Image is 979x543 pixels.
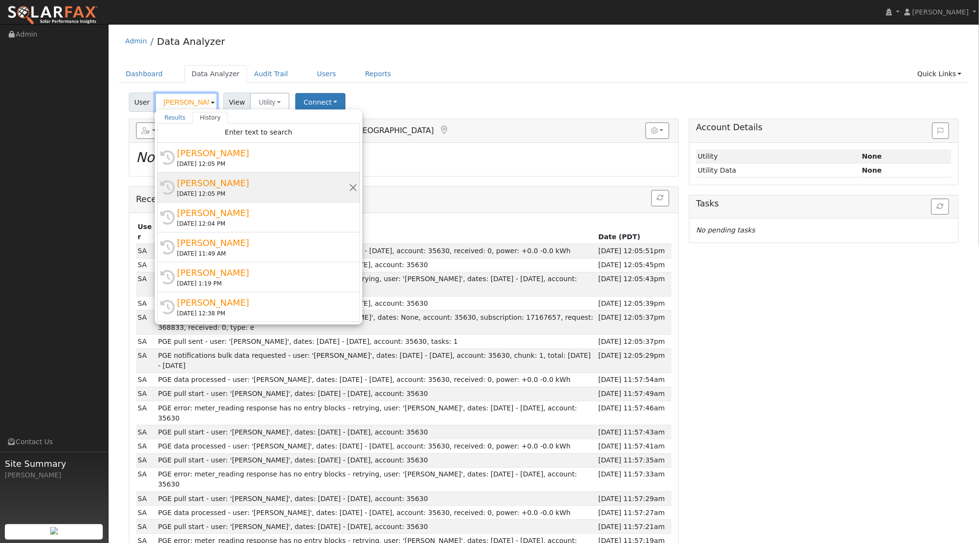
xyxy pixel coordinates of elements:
div: [DATE] 12:04 PM [177,219,349,228]
td: PGE pull start - user: '[PERSON_NAME]', dates: [DATE] - [DATE], account: 35630 [156,387,597,401]
div: [DATE] 1:19 PM [177,279,349,288]
i: History [160,180,175,195]
div: [PERSON_NAME] [177,147,349,160]
button: Connect [295,93,345,112]
td: [DATE] 11:57:54am [597,373,672,387]
button: Remove this history [349,182,358,192]
a: Reports [358,65,399,83]
strong: None [862,166,882,174]
td: [DATE] 12:05:45pm [597,258,672,272]
td: SDP Admin [136,453,156,467]
h5: Account Details [696,122,951,133]
td: SDP Admin [136,425,156,439]
td: PGE data processed - user: '[PERSON_NAME]', dates: [DATE] - [DATE], account: 35630, received: 0, ... [156,244,597,258]
td: PGE pull start - user: '[PERSON_NAME]', dates: [DATE] - [DATE], account: 35630 [156,425,597,439]
td: PGE pull start - user: '[PERSON_NAME]', dates: [DATE] - [DATE], account: 35630 [156,492,597,506]
td: SDP Admin [136,297,156,311]
a: Map [439,125,449,135]
td: PGE pull start - user: '[PERSON_NAME]', dates: [DATE] - [DATE], account: 35630 [156,453,597,467]
i: History [160,270,175,285]
a: Users [310,65,344,83]
td: [DATE] 11:57:49am [597,387,672,401]
td: PGE data processed - user: '[PERSON_NAME]', dates: [DATE] - [DATE], account: 35630, received: 0, ... [156,373,597,387]
button: Refresh [651,190,669,206]
i: History [160,210,175,225]
span: Site Summary [5,457,103,470]
div: [PERSON_NAME] [177,236,349,249]
td: SDP Admin [136,492,156,506]
a: Data Analyzer [157,36,225,47]
span: [PERSON_NAME] [912,8,969,16]
td: SDP Admin [136,520,156,534]
td: [DATE] 12:05:51pm [597,244,672,258]
td: PGE notifications bulk data requested - user: '[PERSON_NAME]', dates: [DATE] - [DATE], account: 3... [156,349,597,373]
i: History [160,300,175,314]
td: [DATE] 11:57:46am [597,401,672,425]
td: [DATE] 12:05:29pm [597,349,672,373]
td: SDP Admin [136,439,156,453]
span: View [223,93,251,112]
button: Issue History [932,122,949,139]
a: Results [157,112,193,123]
div: [DATE] 12:38 PM [177,309,349,318]
a: History [193,112,228,123]
th: Info [156,220,597,244]
td: SDP Admin [136,506,156,520]
td: SDP Admin [136,401,156,425]
td: PGE error: meter_reading response has no entry blocks - retrying, user: '[PERSON_NAME]', dates: [... [156,401,597,425]
td: SDP Admin [136,272,156,296]
td: PGE pull start - user: '[PERSON_NAME]', dates: [DATE] - [DATE], account: 35630 [156,297,597,311]
span: User [129,93,155,112]
td: PGE data processed - user: '[PERSON_NAME]', dates: [DATE] - [DATE], account: 35630, received: 0, ... [156,439,597,453]
td: [DATE] 11:57:21am [597,520,672,534]
td: [DATE] 12:05:37pm [597,311,672,335]
td: PGE pull start - user: '[PERSON_NAME]', dates: [DATE] - [DATE], account: 35630 [156,258,597,272]
td: [DATE] 11:57:29am [597,492,672,506]
span: Enter text to search [225,128,292,136]
div: [PERSON_NAME] [5,470,103,480]
i: History [160,240,175,255]
div: [PERSON_NAME] [177,266,349,279]
td: [DATE] 11:57:35am [597,453,672,467]
td: [DATE] 12:05:39pm [597,297,672,311]
img: retrieve [50,527,58,535]
td: SDP Admin [136,373,156,387]
div: [DATE] 12:05 PM [177,190,349,198]
td: [DATE] 11:57:27am [597,506,672,520]
a: Dashboard [119,65,170,83]
td: Utility [696,149,860,163]
td: PGE notifications url processed - 1 of 1, user: '[PERSON_NAME]', dates: None, account: 35630, sub... [156,311,597,335]
button: Refresh [931,199,949,215]
td: PGE pull start - user: '[PERSON_NAME]', dates: [DATE] - [DATE], account: 35630 [156,520,597,534]
h5: Tasks [696,199,951,209]
td: SDP Admin [136,311,156,335]
div: [PERSON_NAME] [177,206,349,219]
a: Data Analyzer [184,65,247,83]
td: [DATE] 11:57:43am [597,425,672,439]
td: SDP Admin [136,387,156,401]
td: [DATE] 11:57:41am [597,439,672,453]
td: PGE error: meter_reading response has no entry blocks - retrying, user: '[PERSON_NAME]', dates: [... [156,272,597,296]
a: Quick Links [910,65,969,83]
td: Utility Data [696,163,860,177]
i: No pending tasks [696,226,755,234]
img: SolarFax [7,5,98,26]
strong: ID: null, authorized: None [862,152,882,160]
td: SDP Admin [136,335,156,349]
a: Audit Trail [247,65,295,83]
div: [DATE] 11:49 AM [177,249,349,258]
td: SDP Admin [136,349,156,373]
td: SDP Admin [136,467,156,491]
th: Date (PDT) [597,220,672,244]
td: PGE pull sent - user: '[PERSON_NAME]', dates: [DATE] - [DATE], account: 35630, tasks: 1 [156,335,597,349]
input: Select a User [155,93,218,112]
div: [PERSON_NAME] [177,296,349,309]
td: [DATE] 12:05:37pm [597,335,672,349]
div: [DATE] 12:05 PM [177,160,349,168]
button: Utility [250,93,290,112]
a: Admin [125,37,147,45]
div: [PERSON_NAME] [177,176,349,190]
td: [DATE] 11:57:33am [597,467,672,491]
th: User [136,220,156,244]
td: PGE error: meter_reading response has no entry blocks - retrying, user: '[PERSON_NAME]', dates: [... [156,467,597,491]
